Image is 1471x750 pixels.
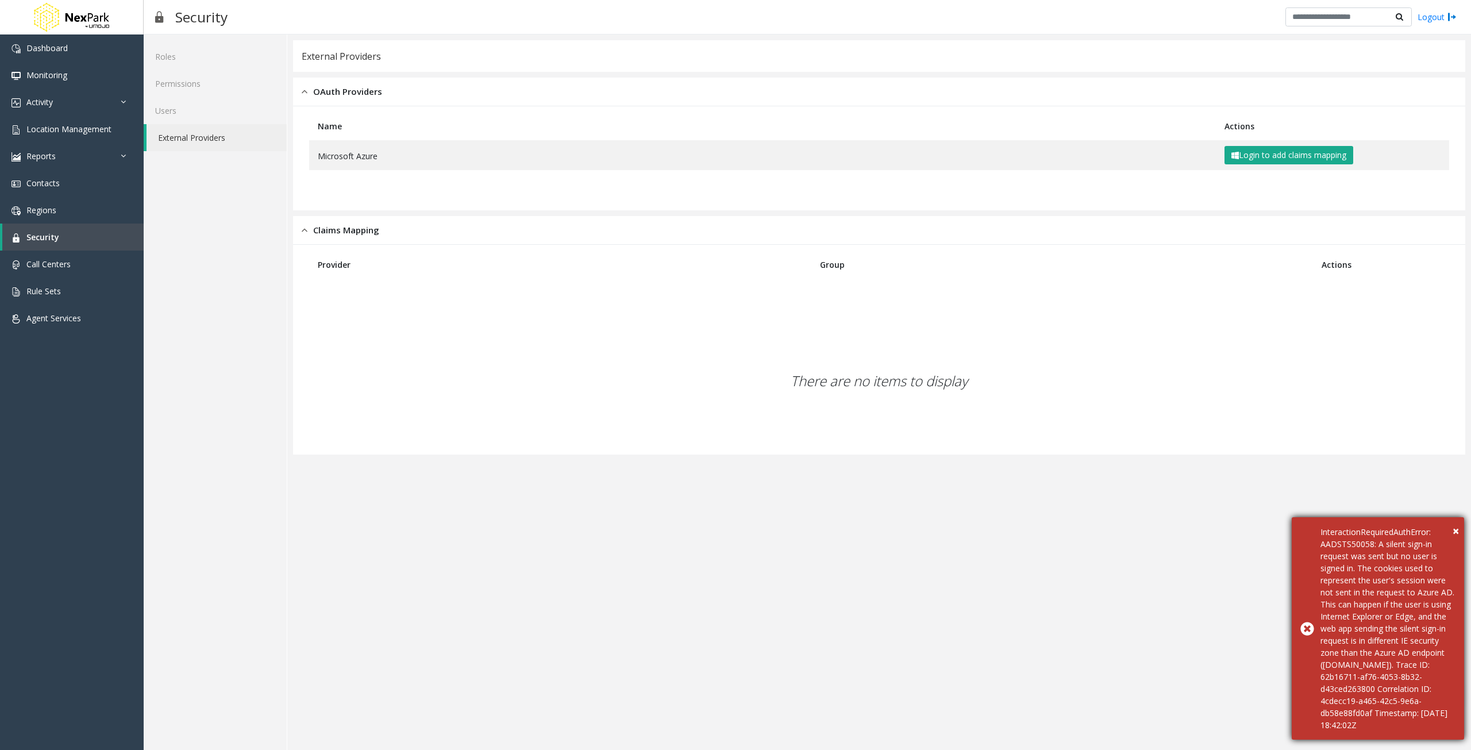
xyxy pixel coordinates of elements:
[144,97,287,124] a: Users
[26,286,61,297] span: Rule Sets
[1453,522,1459,540] button: Close
[1313,251,1449,279] th: Actions
[26,313,81,324] span: Agent Services
[26,70,67,80] span: Monitoring
[11,44,21,53] img: 'icon'
[309,112,1216,140] th: Name
[26,178,60,189] span: Contacts
[302,49,381,64] div: External Providers
[811,251,1314,279] th: Group
[144,43,287,70] a: Roles
[302,224,307,237] img: opened
[26,97,53,107] span: Activity
[303,313,1455,449] div: There are no items to display
[11,152,21,161] img: 'icon'
[11,314,21,324] img: 'icon'
[26,43,68,53] span: Dashboard
[11,287,21,297] img: 'icon'
[11,71,21,80] img: 'icon'
[170,3,233,31] h3: Security
[1418,11,1457,23] a: Logout
[313,85,382,98] span: OAuth Providers
[1320,526,1455,731] div: InteractionRequiredAuthError: AADSTS50058: A silent sign-in request was sent but no user is signe...
[26,151,56,161] span: Reports
[26,259,71,270] span: Call Centers
[2,224,144,251] a: Security
[1224,146,1353,164] button: Login to add claims mapping
[26,124,111,134] span: Location Management
[11,179,21,189] img: 'icon'
[1447,11,1457,23] img: logout
[11,125,21,134] img: 'icon'
[147,124,287,151] a: External Providers
[11,233,21,243] img: 'icon'
[26,205,56,216] span: Regions
[309,251,811,279] th: Provider
[11,206,21,216] img: 'icon'
[313,224,379,237] span: Claims Mapping
[26,232,59,243] span: Security
[11,98,21,107] img: 'icon'
[11,260,21,270] img: 'icon'
[302,85,307,98] img: opened
[1453,523,1459,539] span: ×
[155,3,164,31] img: pageIcon
[144,70,287,97] a: Permissions
[1216,112,1449,140] th: Actions
[309,140,1216,170] td: Microsoft Azure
